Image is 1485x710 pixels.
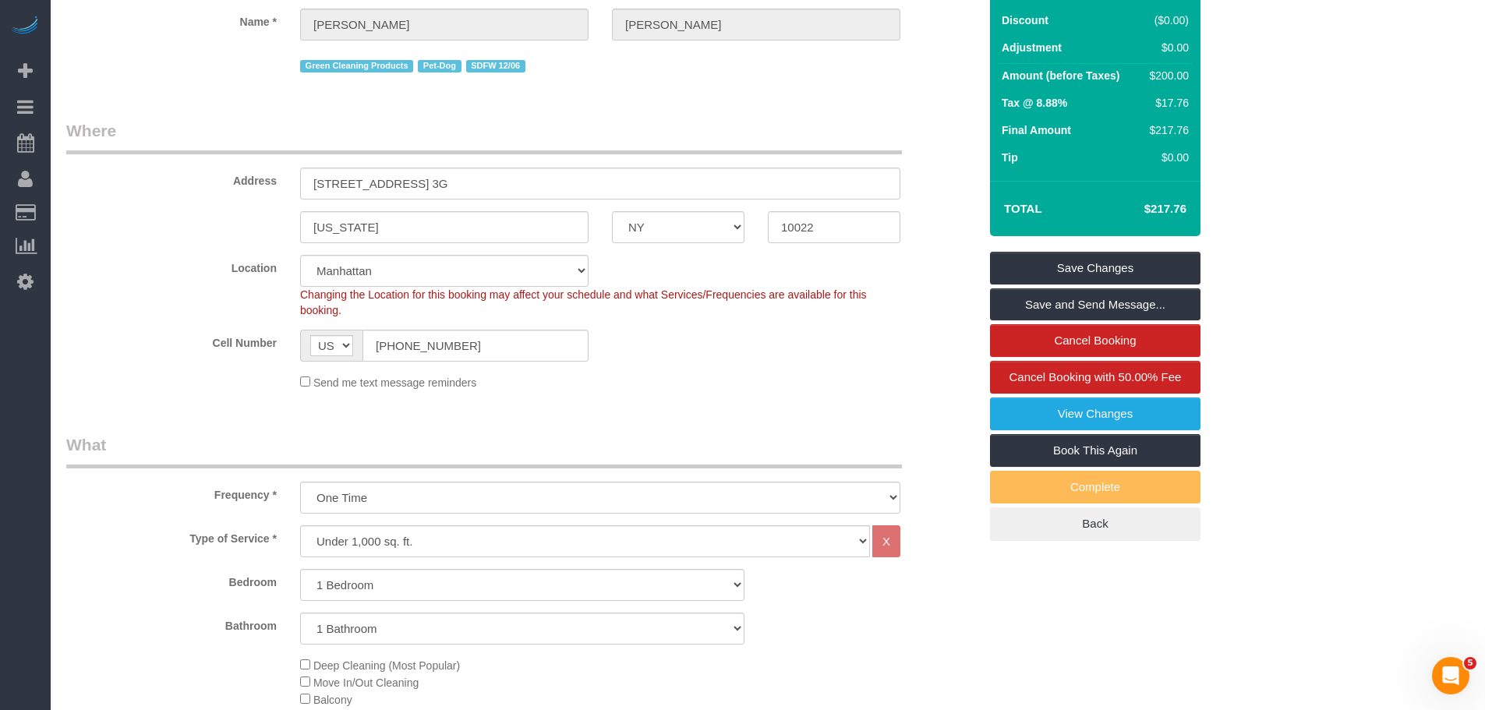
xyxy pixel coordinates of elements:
[300,60,413,72] span: Green Cleaning Products
[55,330,288,351] label: Cell Number
[612,9,900,41] input: Last Name
[55,525,288,546] label: Type of Service *
[990,397,1200,430] a: View Changes
[55,9,288,30] label: Name *
[55,168,288,189] label: Address
[300,9,589,41] input: First Name
[1432,657,1469,694] iframe: Intercom live chat
[1002,12,1048,28] label: Discount
[1144,68,1189,83] div: $200.00
[362,330,589,362] input: Cell Number
[55,255,288,276] label: Location
[990,288,1200,321] a: Save and Send Message...
[1004,202,1042,215] strong: Total
[1144,122,1189,138] div: $217.76
[1144,40,1189,55] div: $0.00
[1002,122,1071,138] label: Final Amount
[1144,12,1189,28] div: ($0.00)
[313,376,476,389] span: Send me text message reminders
[990,252,1200,284] a: Save Changes
[466,60,525,72] span: SDFW 12/06
[66,119,902,154] legend: Where
[1002,95,1067,111] label: Tax @ 8.88%
[418,60,461,72] span: Pet-Dog
[1002,40,1062,55] label: Adjustment
[768,211,900,243] input: Zip Code
[300,288,867,316] span: Changing the Location for this booking may affect your schedule and what Services/Frequencies are...
[313,694,352,706] span: Balcony
[1144,150,1189,165] div: $0.00
[1098,203,1186,216] h4: $217.76
[55,569,288,590] label: Bedroom
[55,482,288,503] label: Frequency *
[1144,95,1189,111] div: $17.76
[1009,370,1182,383] span: Cancel Booking with 50.00% Fee
[313,659,460,672] span: Deep Cleaning (Most Popular)
[300,211,589,243] input: City
[1464,657,1476,669] span: 5
[1002,150,1018,165] label: Tip
[990,324,1200,357] a: Cancel Booking
[313,676,419,689] span: Move In/Out Cleaning
[1002,68,1119,83] label: Amount (before Taxes)
[990,361,1200,394] a: Cancel Booking with 50.00% Fee
[66,433,902,468] legend: What
[990,507,1200,540] a: Back
[9,16,41,37] img: Automaid Logo
[990,434,1200,467] a: Book This Again
[55,613,288,634] label: Bathroom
